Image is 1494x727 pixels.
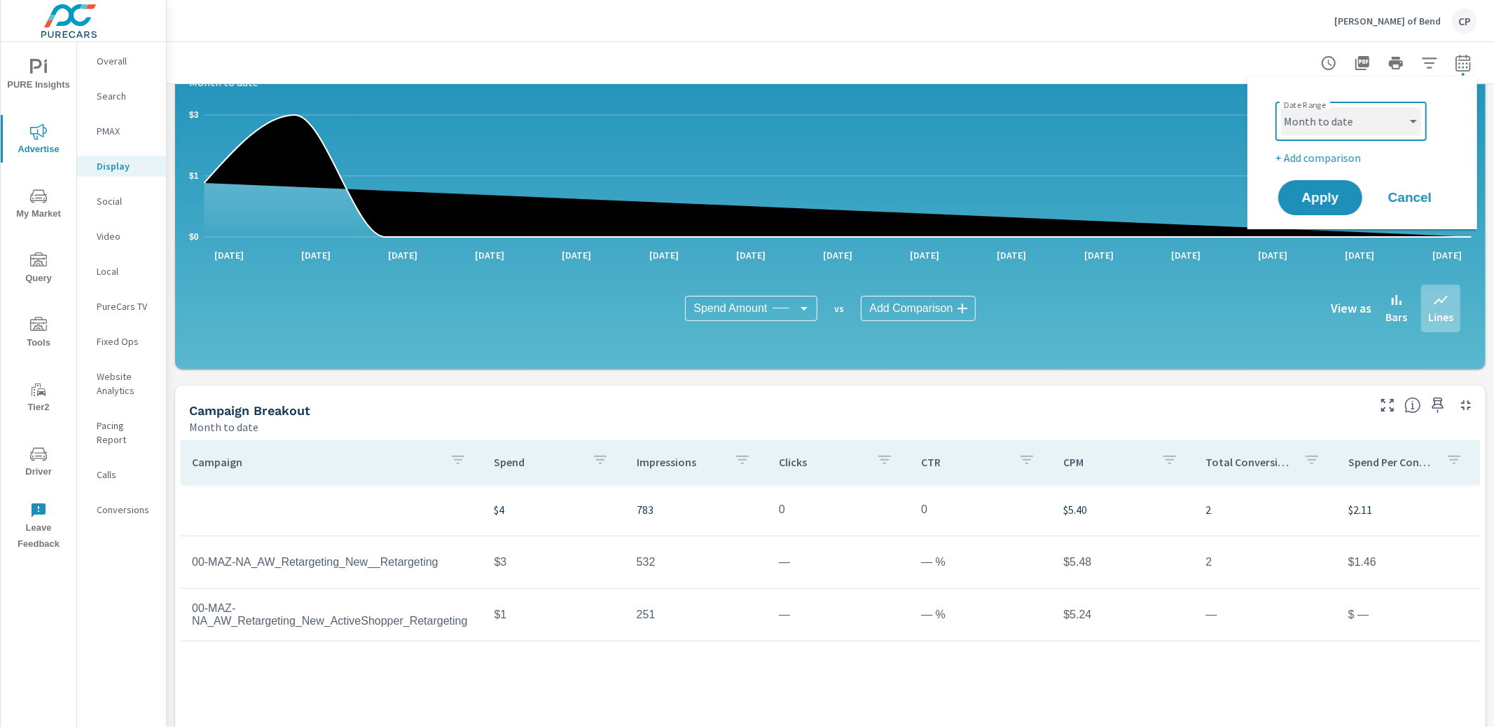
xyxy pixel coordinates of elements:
text: $1 [189,171,199,181]
div: Search [77,86,166,107]
div: Calls [77,464,166,485]
div: nav menu [1,42,76,558]
p: Total Conversions [1206,455,1292,469]
p: Overall [97,54,155,68]
td: $5.24 [1052,597,1194,632]
td: $1.46 [1337,545,1479,580]
p: CTR [921,455,1007,469]
p: vs [817,302,861,315]
p: Social [97,194,155,208]
td: 251 [625,597,768,632]
p: Clicks [779,455,865,469]
p: [DATE] [1248,248,1297,262]
td: 532 [625,545,768,580]
p: PMAX [97,124,155,138]
td: 00-MAZ-NA_AW_Retargeting_New__Retargeting [181,545,483,580]
span: Add Comparison [869,301,953,315]
p: Fixed Ops [97,334,155,348]
p: Website Analytics [97,369,155,398]
text: $3 [189,110,199,120]
p: Lines [1428,308,1453,325]
p: 783 [637,501,756,518]
div: Overall [77,50,166,72]
span: Save this to your personalized report [1427,394,1449,416]
p: PureCars TV [97,299,155,313]
div: Pacing Report [77,415,166,450]
p: $4 [494,501,614,518]
button: "Export Report to PDF" [1348,49,1376,77]
p: [DATE] [639,248,689,262]
p: Pacing Report [97,419,155,447]
div: Spend Amount [685,296,817,321]
span: Apply [1292,191,1348,204]
td: — [768,597,910,632]
div: Website Analytics [77,366,166,401]
td: $1 [483,597,625,632]
span: Tier2 [5,381,72,416]
button: Cancel [1368,180,1452,215]
button: Minimize Widget [1455,394,1477,416]
span: Leave Feedback [5,502,72,552]
span: This is a summary of Display performance results by campaign. Each column can be sorted. [1404,397,1421,414]
p: [DATE] [1161,248,1210,262]
td: 2 [1195,545,1337,580]
p: [DATE] [291,248,340,262]
td: $3 [483,545,625,580]
p: Spend [494,455,581,469]
p: $2.11 [1348,501,1468,518]
p: [DATE] [205,248,254,262]
p: Calls [97,468,155,482]
p: Month to date [189,419,258,435]
p: [DATE] [465,248,514,262]
span: Tools [5,317,72,351]
td: $ — [1337,597,1479,632]
div: Add Comparison [861,296,975,321]
td: — % [910,597,1052,632]
p: + Add comparison [1275,149,1455,166]
td: 0 [910,492,1052,527]
span: Cancel [1382,191,1438,204]
p: Spend Per Conversion [1348,455,1434,469]
p: [DATE] [378,248,427,262]
div: Conversions [77,499,166,520]
span: My Market [5,188,72,222]
div: Fixed Ops [77,331,166,352]
p: [DATE] [726,248,775,262]
button: Apply [1278,180,1362,215]
p: [DATE] [988,248,1037,262]
div: PMAX [77,121,166,142]
span: Advertise [5,123,72,158]
td: 00-MAZ-NA_AW_Retargeting_New_ActiveShopper_Retargeting [181,591,483,639]
p: Local [97,264,155,278]
button: Print Report [1382,49,1410,77]
p: Conversions [97,503,155,517]
span: PURE Insights [5,59,72,93]
td: $5.48 [1052,545,1194,580]
p: [DATE] [813,248,862,262]
div: Video [77,226,166,247]
div: Local [77,261,166,282]
p: [DATE] [552,248,601,262]
p: 2 [1206,501,1326,518]
p: Impressions [637,455,723,469]
p: [DATE] [900,248,949,262]
div: PureCars TV [77,296,166,317]
p: Search [97,89,155,103]
p: [PERSON_NAME] of Bend [1334,15,1441,27]
span: Driver [5,446,72,480]
p: [DATE] [1074,248,1123,262]
h5: Campaign Breakout [189,403,310,418]
div: CP [1452,8,1477,34]
span: Query [5,252,72,287]
p: [DATE] [1336,248,1385,262]
p: $5.40 [1063,501,1183,518]
div: Social [77,191,166,212]
td: — % [910,545,1052,580]
td: 0 [768,492,910,527]
button: Apply Filters [1416,49,1444,77]
p: Display [97,159,155,173]
div: Display [77,156,166,177]
p: Campaign [192,455,438,469]
button: Make Fullscreen [1376,394,1399,416]
p: Bars [1385,308,1407,325]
